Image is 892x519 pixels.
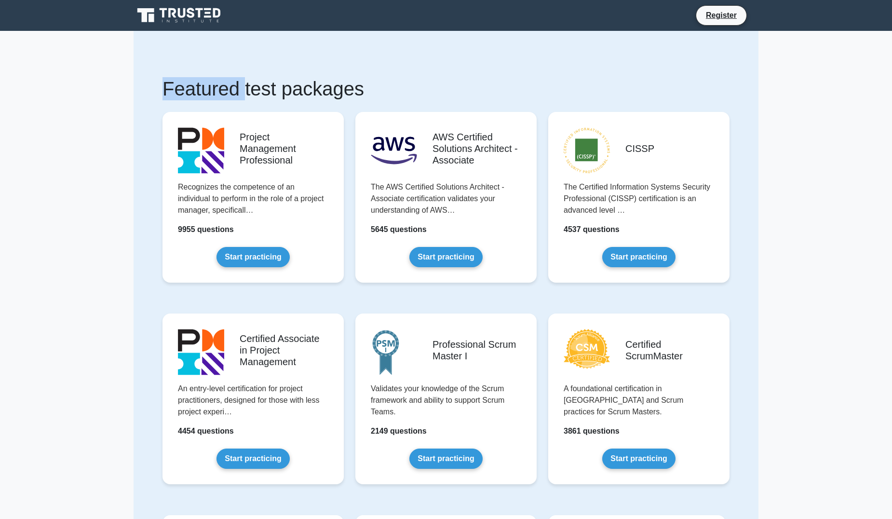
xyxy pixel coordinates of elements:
[162,77,730,100] h1: Featured test packages
[216,449,289,469] a: Start practicing
[216,247,289,267] a: Start practicing
[409,247,482,267] a: Start practicing
[700,9,743,21] a: Register
[602,449,675,469] a: Start practicing
[602,247,675,267] a: Start practicing
[409,449,482,469] a: Start practicing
